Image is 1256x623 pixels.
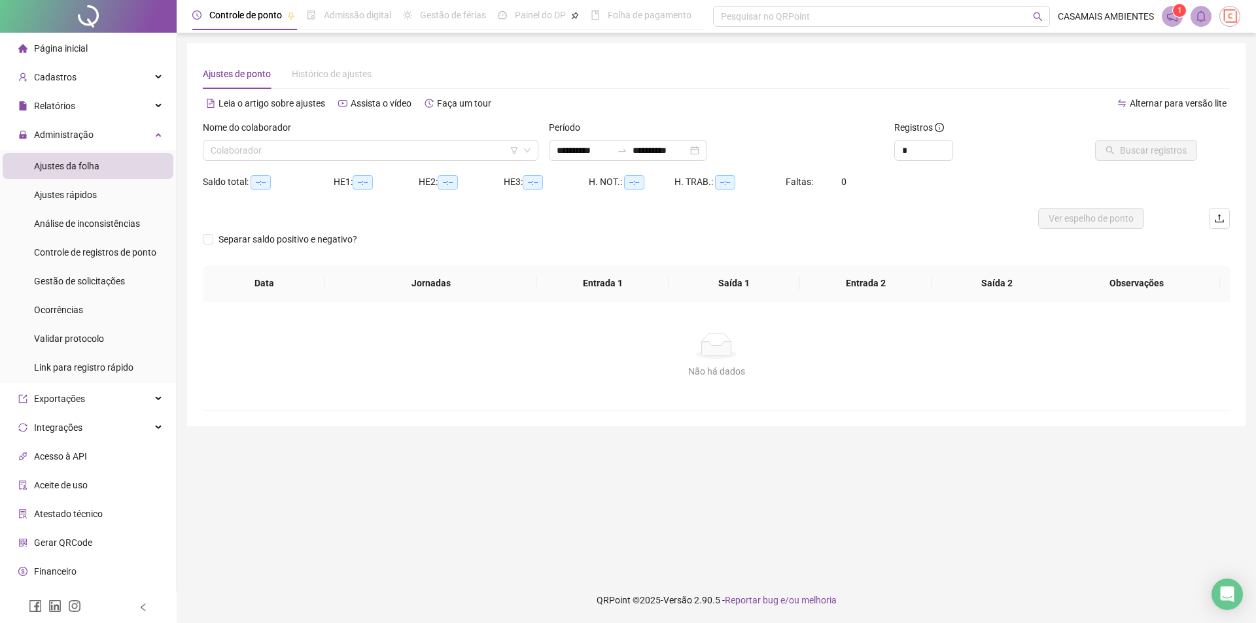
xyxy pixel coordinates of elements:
span: filter [510,146,518,154]
label: Nome do colaborador [203,120,300,135]
span: 0 [841,177,846,187]
span: Folha de pagamento [608,10,691,20]
span: pushpin [571,12,579,20]
span: Atestado técnico [34,509,103,519]
span: history [425,99,434,108]
span: Histórico de ajustes [292,69,372,79]
span: Reportar bug e/ou melhoria [725,595,837,605]
span: Leia o artigo sobre ajustes [218,98,325,109]
span: notification [1166,10,1178,22]
span: book [591,10,600,20]
div: Open Intercom Messenger [1212,579,1243,610]
span: down [523,146,531,154]
span: Controle de ponto [209,10,282,20]
button: Buscar registros [1095,140,1197,161]
th: Entrada 1 [537,265,669,301]
span: Painel do DP [515,10,566,20]
span: Link para registro rápido [34,362,133,373]
span: Controle de registros de ponto [34,247,156,258]
span: search [1033,12,1043,22]
th: Observações [1053,265,1220,301]
div: H. TRAB.: [674,175,786,190]
div: H. NOT.: [589,175,674,190]
footer: QRPoint © 2025 - 2.90.5 - [177,577,1256,623]
span: sun [403,10,412,20]
div: Saldo total: [203,175,334,190]
span: Gerar QRCode [34,537,92,548]
span: export [18,394,27,403]
span: swap [1117,99,1126,108]
span: Validar protocolo [34,333,104,344]
span: linkedin [48,599,61,613]
span: Faltas: [786,177,815,187]
span: Cadastros [34,72,77,82]
span: Página inicial [34,43,88,54]
th: Saída 2 [932,265,1063,301]
span: clock-circle [192,10,201,20]
span: dashboard [498,10,507,20]
span: Relatórios [34,101,75,111]
span: file-done [307,10,316,20]
span: to [617,145,627,156]
span: Financeiro [34,566,77,577]
th: Data [203,265,325,301]
span: home [18,44,27,53]
span: Gestão de férias [420,10,486,20]
span: qrcode [18,538,27,547]
span: Registros [894,120,944,135]
span: left [139,603,148,612]
span: --:-- [715,175,735,190]
span: Ajustes da folha [34,161,99,171]
span: dollar [18,567,27,576]
th: Saída 1 [669,265,800,301]
span: sync [18,423,27,432]
span: Versão [663,595,692,605]
img: 65236 [1220,7,1240,26]
span: Análise de inconsistências [34,218,140,229]
span: file [18,101,27,110]
span: --:-- [438,175,458,190]
span: Observações [1064,276,1210,290]
span: info-circle [935,123,944,132]
span: Aceite de uso [34,480,88,490]
span: Administração [34,129,94,140]
span: lock [18,130,27,139]
span: facebook [29,599,42,613]
span: audit [18,480,27,490]
div: HE 2: [419,175,504,190]
span: Gestão de solicitações [34,276,125,286]
span: Separar saldo positivo e negativo? [213,232,362,246]
span: Alternar para versão lite [1130,98,1227,109]
span: --:-- [353,175,373,190]
span: Ocorrências [34,305,83,315]
span: upload [1214,213,1225,224]
span: api [18,452,27,461]
span: Acesso à API [34,451,87,462]
span: file-text [206,99,215,108]
span: Exportações [34,394,85,404]
span: Ajustes de ponto [203,69,271,79]
span: bell [1195,10,1207,22]
label: Período [549,120,589,135]
span: instagram [68,599,81,613]
div: HE 3: [504,175,589,190]
span: Faça um tour [437,98,491,109]
sup: 1 [1173,4,1186,17]
th: Jornadas [325,265,537,301]
span: Integrações [34,422,82,433]
span: solution [18,509,27,518]
div: HE 1: [334,175,419,190]
span: Admissão digital [324,10,391,20]
span: pushpin [287,12,295,20]
span: user-add [18,73,27,82]
span: swap-right [617,145,627,156]
button: Ver espelho de ponto [1038,208,1144,229]
span: CASAMAIS AMBIENTES [1058,9,1154,24]
span: --:-- [251,175,271,190]
span: --:-- [523,175,543,190]
th: Entrada 2 [800,265,932,301]
span: Ajustes rápidos [34,190,97,200]
span: Assista o vídeo [351,98,411,109]
span: youtube [338,99,347,108]
span: 1 [1177,6,1182,15]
